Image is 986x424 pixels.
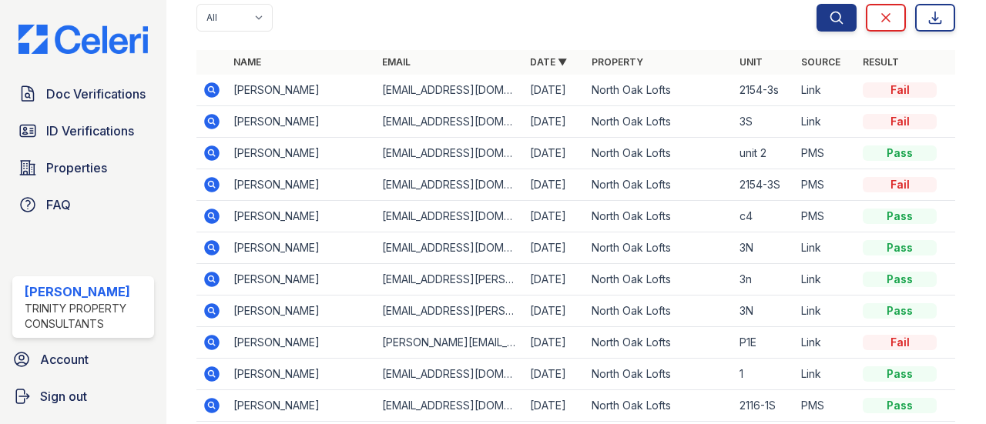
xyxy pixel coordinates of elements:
div: Fail [863,335,937,350]
td: PMS [795,169,857,201]
td: [EMAIL_ADDRESS][DOMAIN_NAME] [376,232,524,264]
img: CE_Logo_Blue-a8612792a0a2168367f1c8372b55b34899dd931a85d93a1a3d3e32e68fde9ad4.png [6,25,160,54]
td: [DATE] [524,390,585,422]
td: [DATE] [524,232,585,264]
td: Link [795,327,857,359]
td: [PERSON_NAME] [227,169,375,201]
div: Pass [863,366,937,382]
td: [PERSON_NAME] [227,295,375,327]
div: Pass [863,145,937,161]
td: PMS [795,390,857,422]
div: Pass [863,240,937,255]
td: 3N [733,232,795,264]
td: [DATE] [524,327,585,359]
td: [PERSON_NAME] [227,106,375,138]
td: North Oak Lofts [585,264,733,295]
td: [DATE] [524,264,585,295]
a: Source [801,56,840,68]
td: [PERSON_NAME] [227,390,375,422]
td: [PERSON_NAME][EMAIL_ADDRESS][DOMAIN_NAME] [376,327,524,359]
td: North Oak Lofts [585,232,733,264]
td: [EMAIL_ADDRESS][PERSON_NAME][DOMAIN_NAME] [376,295,524,327]
div: Trinity Property Consultants [25,301,148,332]
td: North Oak Lofts [585,106,733,138]
td: [PERSON_NAME] [227,201,375,232]
td: unit 2 [733,138,795,169]
td: [PERSON_NAME] [227,327,375,359]
a: Property [592,56,643,68]
td: Link [795,232,857,264]
a: Unit [739,56,763,68]
td: [DATE] [524,359,585,390]
td: c4 [733,201,795,232]
a: ID Verifications [12,115,154,146]
td: North Oak Lofts [585,390,733,422]
td: [DATE] [524,75,585,106]
td: 3n [733,264,795,295]
td: Link [795,295,857,327]
td: [EMAIL_ADDRESS][DOMAIN_NAME] [376,169,524,201]
td: Link [795,75,857,106]
span: ID Verifications [46,122,134,140]
td: Link [795,359,857,390]
td: North Oak Lofts [585,295,733,327]
div: [PERSON_NAME] [25,282,148,301]
td: [PERSON_NAME] [227,359,375,390]
span: Doc Verifications [46,85,146,103]
a: Doc Verifications [12,78,154,109]
div: Pass [863,209,937,224]
a: Date ▼ [530,56,567,68]
td: [DATE] [524,169,585,201]
div: Pass [863,272,937,287]
td: North Oak Lofts [585,359,733,390]
div: Pass [863,398,937,413]
td: PMS [795,201,857,232]
td: North Oak Lofts [585,327,733,359]
td: [DATE] [524,201,585,232]
td: Link [795,106,857,138]
td: 3S [733,106,795,138]
td: [DATE] [524,106,585,138]
td: [PERSON_NAME] [227,75,375,106]
td: Link [795,264,857,295]
td: North Oak Lofts [585,201,733,232]
td: [DATE] [524,295,585,327]
td: [EMAIL_ADDRESS][PERSON_NAME][DOMAIN_NAME] [376,264,524,295]
td: [PERSON_NAME] [227,264,375,295]
td: [EMAIL_ADDRESS][DOMAIN_NAME] [376,390,524,422]
span: Account [40,350,89,369]
td: [EMAIL_ADDRESS][DOMAIN_NAME] [376,138,524,169]
td: 2154-3s [733,75,795,106]
td: [EMAIL_ADDRESS][DOMAIN_NAME] [376,106,524,138]
td: North Oak Lofts [585,75,733,106]
td: P1E [733,327,795,359]
a: FAQ [12,189,154,220]
td: [EMAIL_ADDRESS][DOMAIN_NAME] [376,359,524,390]
td: [PERSON_NAME] [227,138,375,169]
td: North Oak Lofts [585,138,733,169]
td: 2154-3S [733,169,795,201]
td: North Oak Lofts [585,169,733,201]
a: Result [863,56,899,68]
td: [EMAIL_ADDRESS][DOMAIN_NAME] [376,75,524,106]
div: Fail [863,114,937,129]
td: 2116-1S [733,390,795,422]
a: Account [6,344,160,375]
td: 3N [733,295,795,327]
span: Properties [46,159,107,177]
span: Sign out [40,387,87,406]
div: Fail [863,177,937,192]
a: Name [233,56,261,68]
td: [PERSON_NAME] [227,232,375,264]
a: Email [382,56,411,68]
td: [EMAIL_ADDRESS][DOMAIN_NAME] [376,201,524,232]
td: 1 [733,359,795,390]
span: FAQ [46,195,71,214]
td: [DATE] [524,138,585,169]
td: PMS [795,138,857,169]
div: Pass [863,303,937,319]
div: Fail [863,82,937,98]
a: Sign out [6,381,160,412]
a: Properties [12,152,154,183]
